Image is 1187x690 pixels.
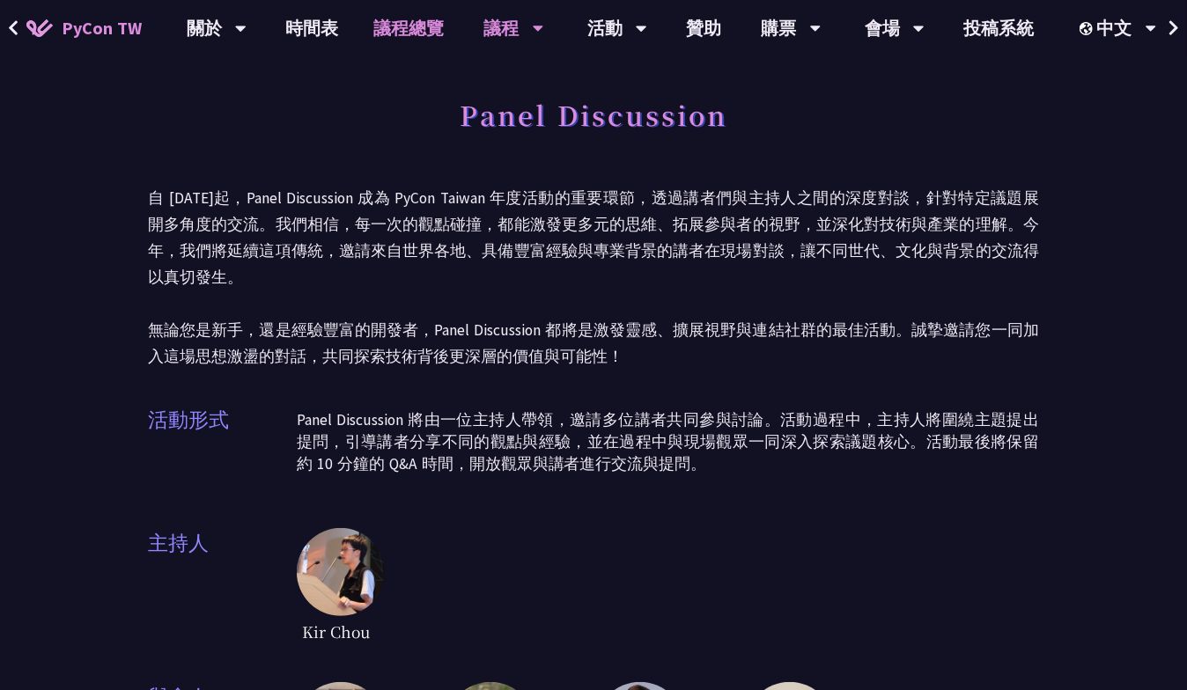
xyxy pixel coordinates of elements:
[297,409,1039,475] p: Panel Discussion 將由一位主持人帶領，邀請多位講者共同參與討論。活動過程中，主持人將圍繞主題提出提問，引導講者分享不同的觀點與經驗，並在過程中與現場觀眾一同深入探索議題核心。活動...
[297,616,376,647] span: Kir Chou
[62,15,142,41] span: PyCon TW
[148,528,297,647] span: 主持人
[9,6,159,50] a: PyCon TW
[148,405,297,493] span: 活動形式
[26,19,53,37] img: Home icon of PyCon TW 2025
[297,528,385,616] img: Kir Chou
[148,185,1039,370] p: 自 [DATE]起，Panel Discussion 成為 PyCon Taiwan 年度活動的重要環節，透過講者們與主持人之間的深度對談，針對特定議題展開多角度的交流。我們相信，每一次的觀點碰...
[1080,22,1097,35] img: Locale Icon
[460,88,727,141] h1: Panel Discussion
